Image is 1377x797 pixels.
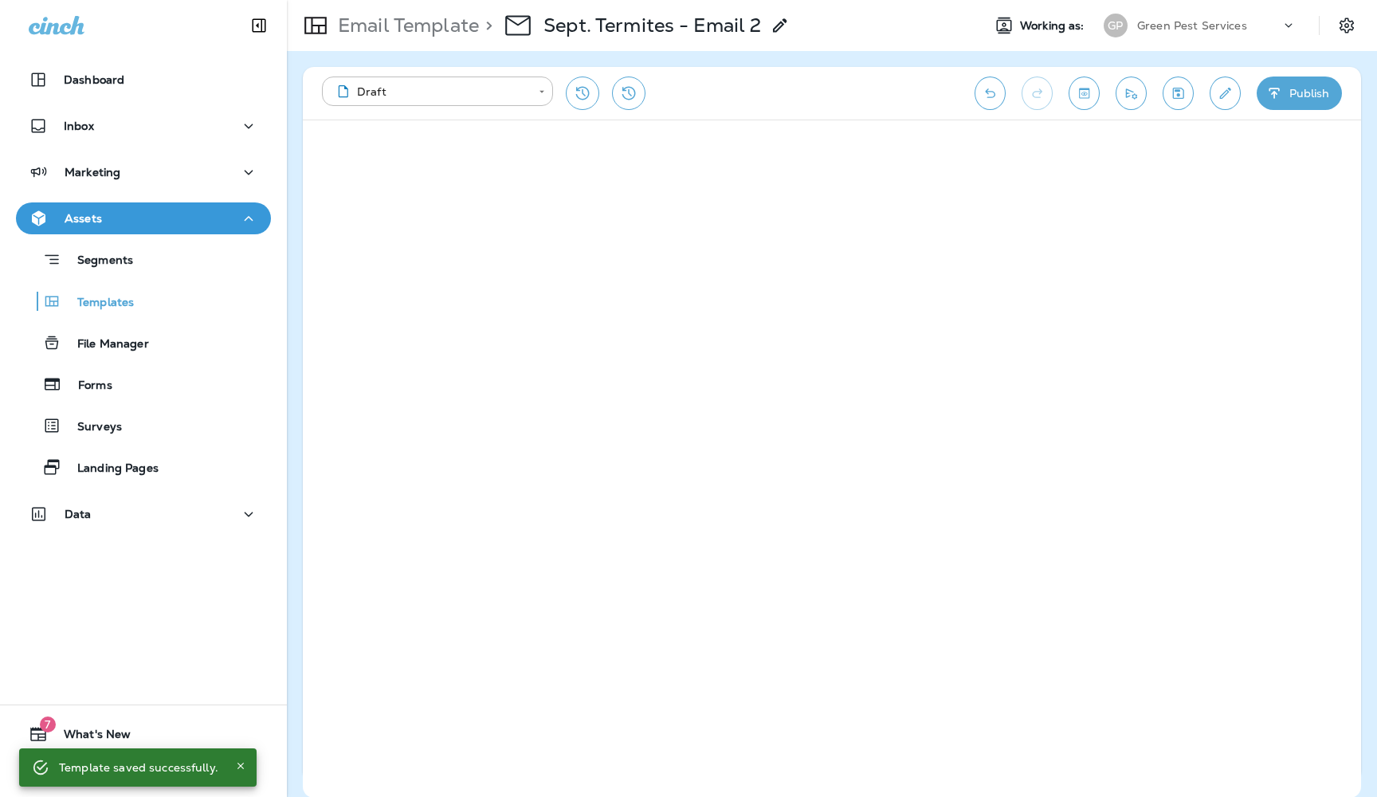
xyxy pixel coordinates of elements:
span: What's New [48,728,131,747]
p: Data [65,508,92,520]
button: Data [16,498,271,530]
p: Segments [61,253,133,269]
button: Edit details [1210,77,1241,110]
button: Marketing [16,156,271,188]
button: Forms [16,367,271,401]
button: Segments [16,242,271,277]
p: Templates [61,296,134,311]
button: Support [16,756,271,788]
div: Template saved successfully. [59,753,218,782]
button: Save [1163,77,1194,110]
span: Working as: [1020,19,1088,33]
p: Inbox [64,120,94,132]
p: Forms [62,379,112,394]
button: Surveys [16,409,271,442]
button: Dashboard [16,64,271,96]
p: > [479,14,492,37]
button: Close [231,756,250,775]
button: Landing Pages [16,450,271,484]
p: Assets [65,212,102,225]
button: Inbox [16,110,271,142]
p: Landing Pages [61,461,159,477]
p: Email Template [331,14,479,37]
p: File Manager [61,337,149,352]
button: Assets [16,202,271,234]
button: Publish [1257,77,1342,110]
button: Templates [16,285,271,318]
span: 7 [40,717,56,732]
button: 7What's New [16,718,271,750]
p: Sept. Termites - Email 2 [543,14,761,37]
button: Settings [1332,11,1361,40]
button: View Changelog [612,77,645,110]
button: Toggle preview [1069,77,1100,110]
p: Surveys [61,420,122,435]
p: Marketing [65,166,120,179]
button: File Manager [16,326,271,359]
button: Collapse Sidebar [237,10,281,41]
button: Undo [975,77,1006,110]
p: Green Pest Services [1137,19,1247,32]
div: GP [1104,14,1128,37]
button: Send test email [1116,77,1147,110]
div: Draft [333,84,528,100]
p: Dashboard [64,73,124,86]
button: Restore from previous version [566,77,599,110]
